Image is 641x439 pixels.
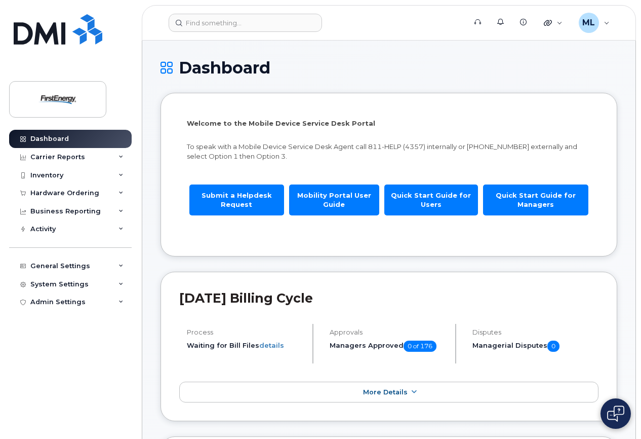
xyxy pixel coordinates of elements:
[189,185,284,215] a: Submit a Helpdesk Request
[187,142,591,161] p: To speak with a Mobile Device Service Desk Agent call 811-HELP (4357) internally or [PHONE_NUMBER...
[187,119,591,128] p: Welcome to the Mobile Device Service Desk Portal
[161,59,617,77] h1: Dashboard
[547,341,559,352] span: 0
[472,328,598,336] h4: Disputes
[179,290,598,306] h2: [DATE] Billing Cycle
[483,185,588,215] a: Quick Start Guide for Managers
[187,341,304,350] li: Waiting for Bill Files
[187,328,304,336] h4: Process
[289,185,379,215] a: Mobility Portal User Guide
[384,185,478,215] a: Quick Start Guide for Users
[472,341,598,352] h5: Managerial Disputes
[607,406,624,422] img: Open chat
[404,341,436,352] span: 0 of 176
[363,388,408,396] span: More Details
[330,328,447,336] h4: Approvals
[330,341,447,352] h5: Managers Approved
[259,341,284,349] a: details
